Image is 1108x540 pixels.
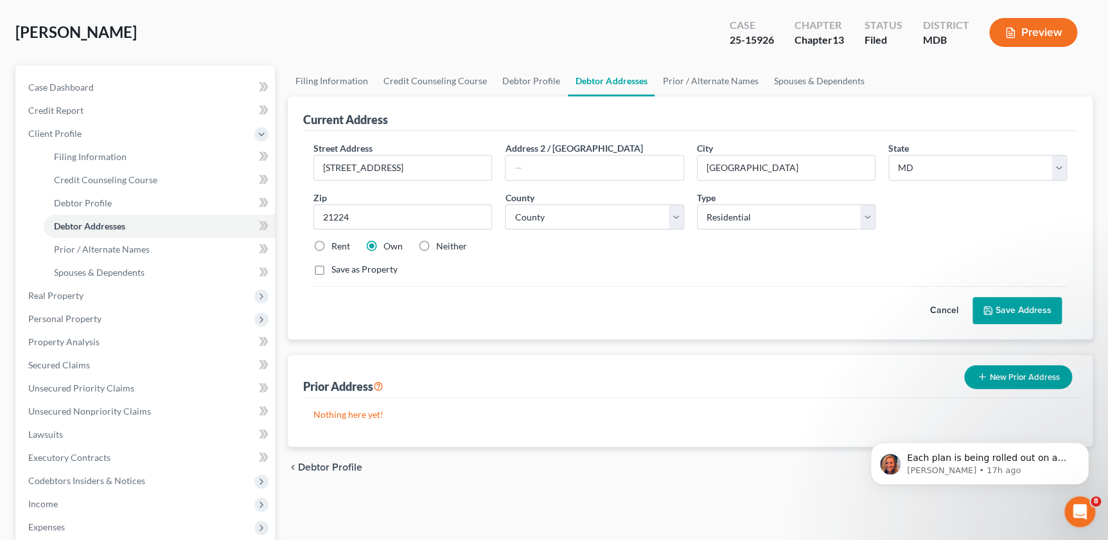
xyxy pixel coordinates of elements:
[15,22,137,41] span: [PERSON_NAME]
[28,82,94,93] span: Case Dashboard
[18,377,275,400] a: Unsecured Priority Claims
[18,423,275,446] a: Lawsuits
[18,446,275,469] a: Executory Contracts
[916,298,972,323] button: Cancel
[28,128,82,139] span: Client Profile
[729,18,773,33] div: Case
[1091,496,1101,507] span: 8
[54,174,157,185] span: Credit Counseling Course
[376,66,495,96] a: Credit Counseling Course
[729,33,773,48] div: 25-15926
[54,197,112,208] span: Debtor Profile
[28,452,110,463] span: Executory Contracts
[495,66,568,96] a: Debtor Profile
[383,240,403,253] label: Own
[28,336,100,347] span: Property Analysis
[314,156,491,180] input: Enter street address
[28,521,65,532] span: Expenses
[832,33,843,46] span: 13
[331,263,398,276] label: Save as Property
[331,240,350,253] label: Rent
[505,141,642,155] label: Address 2 / [GEOGRAPHIC_DATA]
[698,156,875,180] input: Enter city...
[28,382,134,393] span: Unsecured Priority Claims
[18,400,275,423] a: Unsecured Nonpriority Claims
[28,313,101,324] span: Personal Property
[972,297,1062,324] button: Save Address
[989,18,1077,47] button: Preview
[44,192,275,215] a: Debtor Profile
[864,33,902,48] div: Filed
[298,462,362,473] span: Debtor Profile
[313,204,492,230] input: XXXXX
[54,151,127,162] span: Filing Information
[288,462,298,473] i: chevron_left
[18,354,275,377] a: Secured Claims
[313,143,373,154] span: Street Address
[851,415,1108,505] iframe: Intercom notifications message
[44,261,275,284] a: Spouses & Dependents
[766,66,872,96] a: Spouses & Dependents
[28,406,151,417] span: Unsecured Nonpriority Claims
[655,66,766,96] a: Prior / Alternate Names
[313,192,327,203] span: Zip
[54,244,150,255] span: Prior / Alternate Names
[54,267,145,278] span: Spouses & Dependents
[864,18,902,33] div: Status
[794,33,843,48] div: Chapter
[28,105,84,116] span: Credit Report
[888,143,909,154] span: State
[794,18,843,33] div: Chapter
[44,168,275,192] a: Credit Counseling Course
[922,33,969,48] div: MDB
[436,240,467,253] label: Neither
[54,221,125,231] span: Debtor Addresses
[288,462,362,473] button: chevron_left Debtor Profile
[568,66,655,96] a: Debtor Addresses
[697,143,713,154] span: City
[697,191,716,204] label: Type
[44,215,275,238] a: Debtor Addresses
[505,192,534,203] span: County
[964,365,1072,389] button: New Prior Address
[506,156,683,180] input: --
[313,408,1067,421] p: Nothing here yet!
[28,359,90,370] span: Secured Claims
[288,66,376,96] a: Filing Information
[1064,496,1095,527] iframe: Intercom live chat
[28,498,58,509] span: Income
[303,379,383,394] div: Prior Address
[28,475,145,486] span: Codebtors Insiders & Notices
[922,18,969,33] div: District
[28,429,63,440] span: Lawsuits
[28,290,84,301] span: Real Property
[18,99,275,122] a: Credit Report
[18,330,275,354] a: Property Analysis
[44,238,275,261] a: Prior / Alternate Names
[44,145,275,168] a: Filing Information
[303,112,388,127] div: Current Address
[18,76,275,99] a: Case Dashboard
